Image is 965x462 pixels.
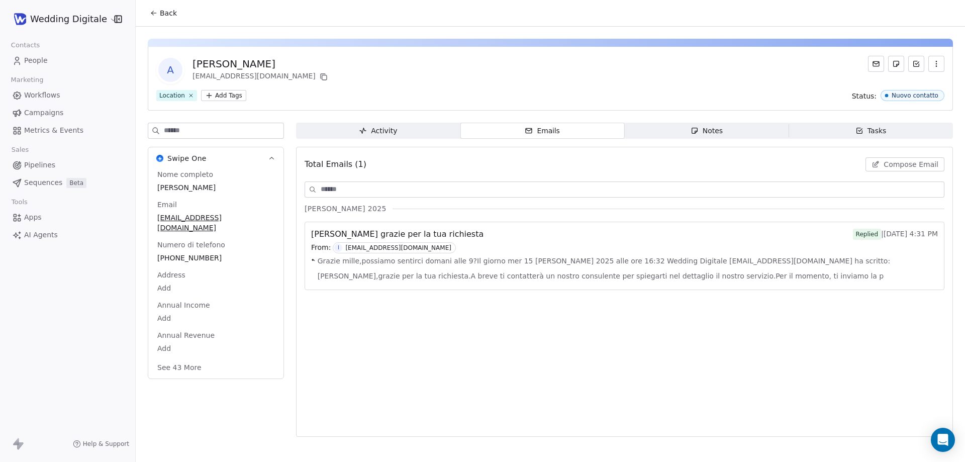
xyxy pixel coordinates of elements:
span: Total Emails (1) [305,158,366,170]
span: Add [157,283,274,293]
button: Compose Email [865,157,944,171]
button: Swipe OneSwipe One [148,147,283,169]
span: Wedding Digitale [30,13,107,26]
a: Help & Support [73,440,129,448]
span: [PERSON_NAME] [157,182,274,193]
span: A [158,58,182,82]
span: Contacts [7,38,44,53]
span: People [24,55,48,66]
img: Swipe One [156,155,163,162]
div: [EMAIL_ADDRESS][DOMAIN_NAME] [345,244,451,251]
span: [EMAIL_ADDRESS][DOMAIN_NAME] [157,213,274,233]
span: [PHONE_NUMBER] [157,253,274,263]
span: Sequences [24,177,62,188]
span: [PERSON_NAME] grazie per la tua richiesta [311,228,484,240]
span: Sales [7,142,33,157]
div: I [338,244,339,252]
div: [EMAIL_ADDRESS][DOMAIN_NAME] [192,71,330,83]
div: Swipe OneSwipe One [148,169,283,379]
span: From: [311,242,331,253]
span: Annual Income [155,300,212,310]
div: Notes [691,126,723,136]
span: Back [160,8,177,18]
span: Annual Revenue [155,330,217,340]
span: Nome completo [155,169,215,179]
button: See 43 More [151,358,208,377]
a: Campaigns [8,105,127,121]
span: Grazie mille,possiamo sentirci domani alle 9?Il giorno mer 15 [PERSON_NAME] 2025 alle ore 16:32 W... [318,253,938,284]
span: Swipe One [167,153,207,163]
span: Numero di telefono [155,240,227,250]
span: Help & Support [83,440,129,448]
span: Add [157,313,274,323]
a: People [8,52,127,69]
span: Marketing [7,72,48,87]
span: Email [155,200,179,210]
span: Status: [852,91,877,101]
span: Workflows [24,90,60,101]
span: Tools [7,195,32,210]
button: Add Tags [201,90,246,101]
a: Metrics & Events [8,122,127,139]
a: Apps [8,209,127,226]
div: Replied [856,229,878,239]
span: Add [157,343,274,353]
a: Workflows [8,87,127,104]
span: Beta [66,178,86,188]
span: | [DATE] 4:31 PM [853,229,938,240]
span: Campaigns [24,108,63,118]
span: Apps [24,212,42,223]
div: Location [159,91,185,100]
div: Tasks [855,126,887,136]
img: WD-pittogramma.png [14,13,26,25]
span: AI Agents [24,230,58,240]
a: Pipelines [8,157,127,173]
button: Back [144,4,183,22]
a: SequencesBeta [8,174,127,191]
div: Nuovo contatto [892,92,938,99]
div: [PERSON_NAME] [192,57,330,71]
a: AI Agents [8,227,127,243]
div: Open Intercom Messenger [931,428,955,452]
button: Wedding Digitale [12,11,107,28]
span: Compose Email [884,159,938,169]
span: [PERSON_NAME] 2025 [305,204,387,214]
span: Address [155,270,187,280]
span: Metrics & Events [24,125,83,136]
span: Pipelines [24,160,55,170]
div: Activity [359,126,397,136]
